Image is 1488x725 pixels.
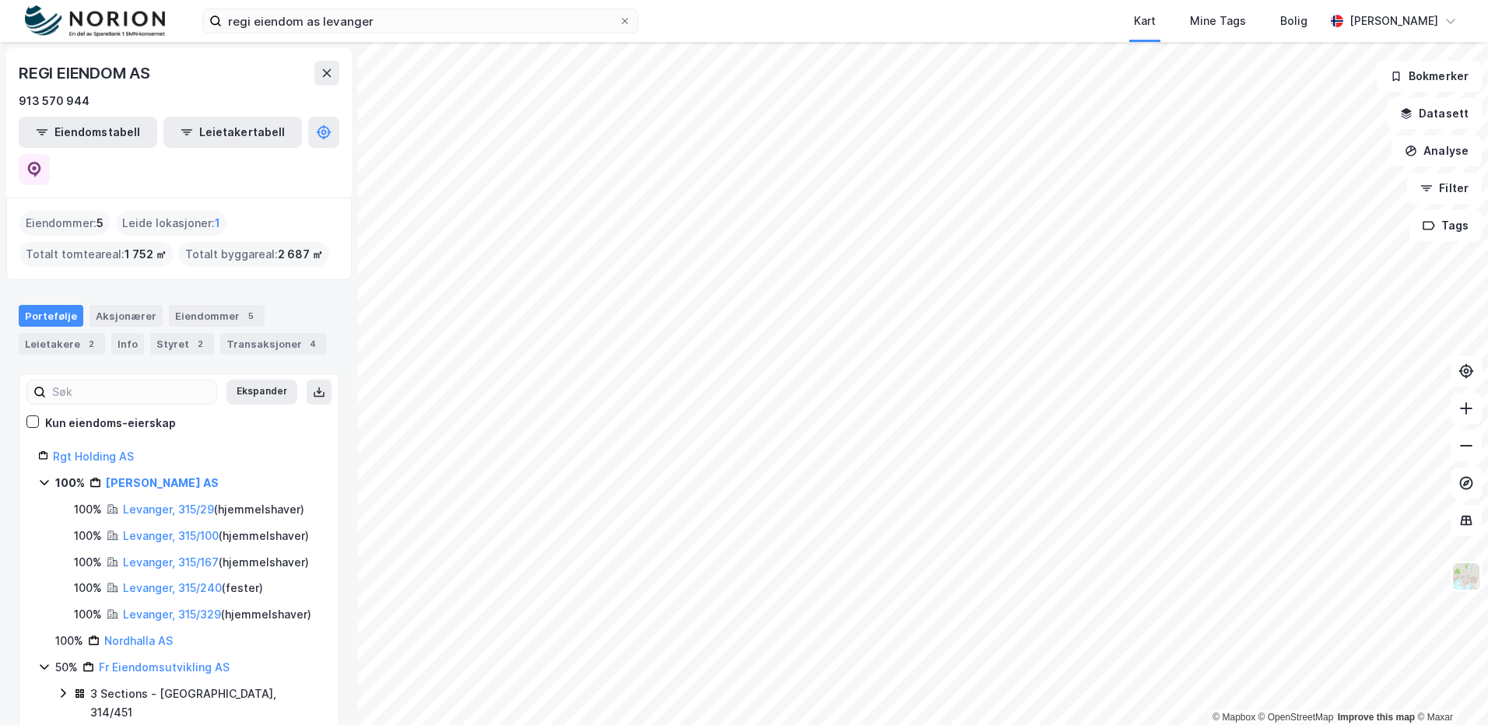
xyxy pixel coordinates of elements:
div: 3 Sections - [GEOGRAPHIC_DATA], 314/451 [90,685,320,722]
a: Rgt Holding AS [53,450,134,463]
span: 5 [97,214,104,233]
div: Styret [150,333,214,355]
div: Eiendommer [169,305,265,327]
button: Eiendomstabell [19,117,157,148]
img: norion-logo.80e7a08dc31c2e691866.png [25,5,165,37]
div: Portefølje [19,305,83,327]
div: 913 570 944 [19,92,89,110]
div: ( hjemmelshaver ) [123,605,311,624]
div: Transaksjoner [220,333,327,355]
div: Eiendommer : [19,211,110,236]
div: ( hjemmelshaver ) [123,553,309,572]
div: ( fester ) [123,579,263,597]
a: Fr Eiendomsutvikling AS [99,660,230,674]
button: Bokmerker [1377,61,1482,92]
div: Bolig [1280,12,1307,30]
div: 100% [74,553,102,572]
div: ( hjemmelshaver ) [123,500,304,519]
a: Levanger, 315/100 [123,529,219,542]
a: Levanger, 315/329 [123,608,221,621]
div: [PERSON_NAME] [1349,12,1438,30]
button: Leietakertabell [163,117,302,148]
div: ( hjemmelshaver ) [123,527,309,545]
a: [PERSON_NAME] AS [106,476,219,489]
button: Tags [1409,210,1482,241]
span: 2 687 ㎡ [278,245,323,264]
div: 100% [74,605,102,624]
input: Søk [46,380,216,404]
div: Aksjonærer [89,305,163,327]
div: 2 [83,336,99,352]
a: Mapbox [1213,712,1255,723]
button: Filter [1407,173,1482,204]
div: 100% [74,500,102,519]
button: Datasett [1387,98,1482,129]
div: Totalt tomteareal : [19,242,173,267]
div: Leide lokasjoner : [116,211,226,236]
span: 1 [215,214,220,233]
div: Mine Tags [1190,12,1246,30]
div: 100% [55,474,85,492]
iframe: Chat Widget [1410,650,1488,725]
div: Kart [1134,12,1156,30]
div: 2 [192,336,208,352]
div: REGI EIENDOM AS [19,61,153,86]
a: Nordhalla AS [104,634,173,647]
a: Levanger, 315/240 [123,581,222,594]
span: 1 752 ㎡ [125,245,167,264]
div: 50% [55,658,78,677]
a: Improve this map [1338,712,1415,723]
div: Info [111,333,144,355]
button: Ekspander [226,380,297,405]
a: Levanger, 315/167 [123,555,219,569]
button: Analyse [1391,135,1482,166]
div: 100% [74,579,102,597]
input: Søk på adresse, matrikkel, gårdeiere, leietakere eller personer [222,9,619,33]
img: Z [1451,562,1481,591]
div: 100% [74,527,102,545]
div: 5 [243,308,258,324]
a: OpenStreetMap [1258,712,1334,723]
a: Levanger, 315/29 [123,503,214,516]
div: 4 [305,336,321,352]
div: Leietakere [19,333,105,355]
div: 100% [55,632,83,650]
div: Kontrollprogram for chat [1410,650,1488,725]
div: Totalt byggareal : [179,242,329,267]
div: Kun eiendoms-eierskap [45,414,176,433]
